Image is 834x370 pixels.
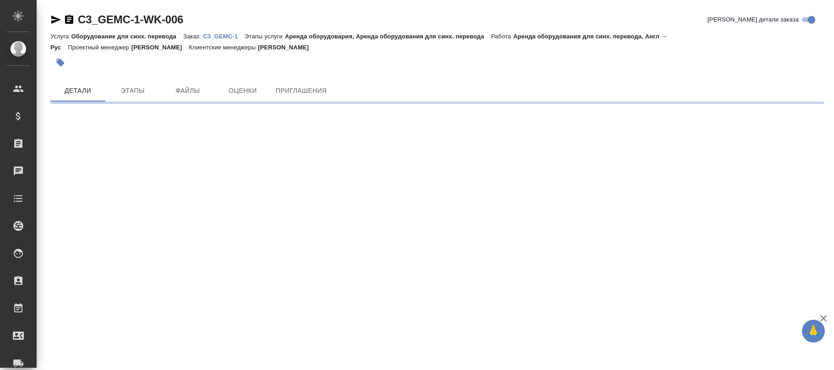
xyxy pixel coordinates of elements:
[166,85,210,97] span: Файлы
[221,85,265,97] span: Оценки
[50,33,71,40] p: Услуга
[131,44,189,51] p: [PERSON_NAME]
[183,33,203,40] p: Заказ:
[71,33,183,40] p: Оборудование для синх. перевода
[64,14,75,25] button: Скопировать ссылку
[285,33,491,40] p: Аренда оборудовария, Аренда оборудования для синх. перевода
[806,322,821,341] span: 🙏
[78,13,183,26] a: C3_GEMC-1-WK-006
[56,85,100,97] span: Детали
[276,85,327,97] span: Приглашения
[491,33,513,40] p: Работа
[50,53,71,73] button: Добавить тэг
[802,320,825,343] button: 🙏
[203,32,245,40] a: C3_GEMC-1
[708,15,799,24] span: [PERSON_NAME] детали заказа
[111,85,155,97] span: Этапы
[258,44,316,51] p: [PERSON_NAME]
[245,33,285,40] p: Этапы услуги
[189,44,258,51] p: Клиентские менеджеры
[203,33,245,40] p: C3_GEMC-1
[68,44,131,51] p: Проектный менеджер
[50,14,61,25] button: Скопировать ссылку для ЯМессенджера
